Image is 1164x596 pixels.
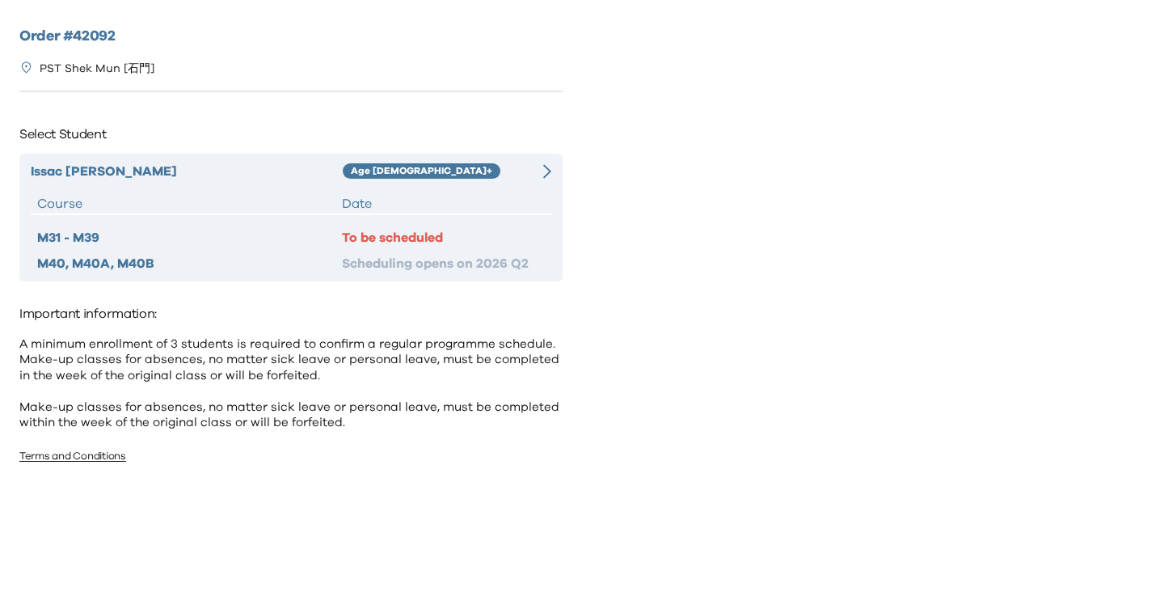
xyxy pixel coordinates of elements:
[19,451,126,462] a: Terms and Conditions
[342,228,545,247] div: To be scheduled
[343,163,500,180] div: Age [DEMOGRAPHIC_DATA]+
[342,194,545,213] div: Date
[19,301,563,327] p: Important information:
[37,254,342,273] div: M40, M40A, M40B
[19,336,563,431] p: A minimum enrollment of 3 students is required to confirm a regular programme schedule. Make-up c...
[40,61,154,78] p: PST Shek Mun [石門]
[19,121,563,147] p: Select Student
[31,162,343,181] div: Issac [PERSON_NAME]
[37,228,342,247] div: M31 - M39
[19,26,563,48] h2: Order # 42092
[342,254,545,273] div: Scheduling opens on 2026 Q2
[37,194,342,213] div: Course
